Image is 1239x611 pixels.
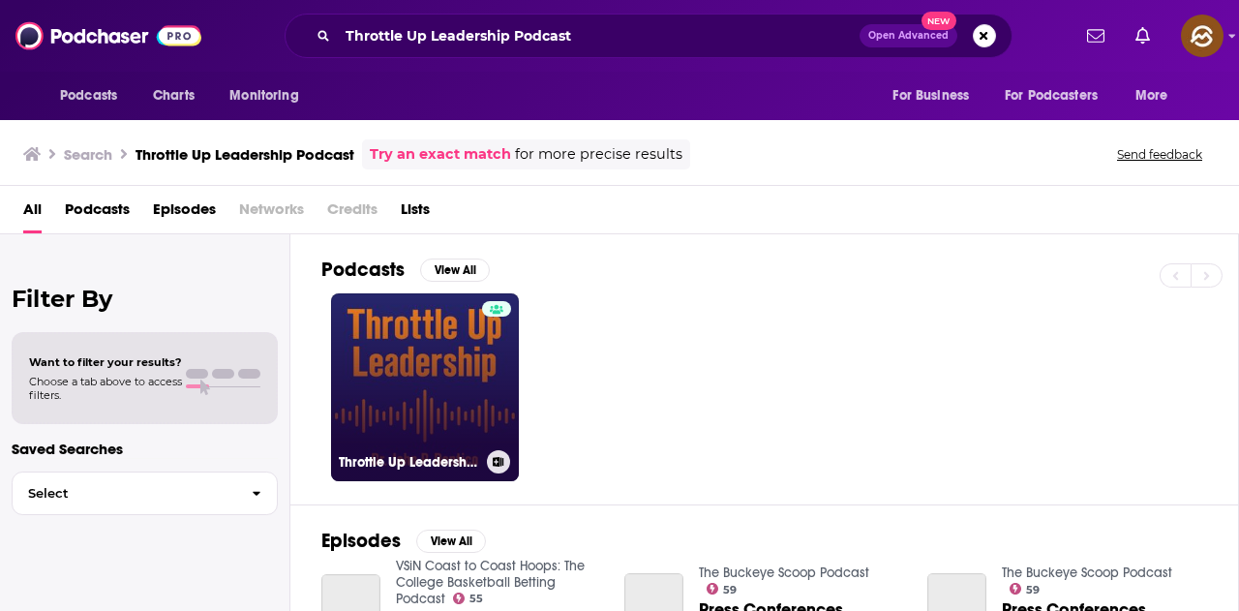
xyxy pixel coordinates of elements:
[1128,19,1158,52] a: Show notifications dropdown
[1181,15,1224,57] button: Show profile menu
[23,194,42,233] a: All
[868,31,949,41] span: Open Advanced
[46,77,142,114] button: open menu
[515,143,682,166] span: for more precise results
[922,12,956,30] span: New
[229,82,298,109] span: Monitoring
[1079,19,1112,52] a: Show notifications dropdown
[879,77,993,114] button: open menu
[339,454,479,471] h3: Throttle Up Leadership Podcast
[1181,15,1224,57] span: Logged in as hey85204
[29,375,182,402] span: Choose a tab above to access filters.
[60,82,117,109] span: Podcasts
[338,20,860,51] input: Search podcasts, credits, & more...
[416,530,486,553] button: View All
[153,82,195,109] span: Charts
[469,595,483,603] span: 55
[15,17,201,54] img: Podchaser - Follow, Share and Rate Podcasts
[420,259,490,282] button: View All
[723,586,737,595] span: 59
[321,529,486,553] a: EpisodesView All
[1181,15,1224,57] img: User Profile
[65,194,130,233] a: Podcasts
[707,583,738,595] a: 59
[1111,146,1208,163] button: Send feedback
[12,440,278,458] p: Saved Searches
[321,258,405,282] h2: Podcasts
[140,77,206,114] a: Charts
[327,194,378,233] span: Credits
[64,145,112,164] h3: Search
[396,558,585,607] a: VSiN Coast to Coast Hoops: The College Basketball Betting Podcast
[892,82,969,109] span: For Business
[12,472,278,515] button: Select
[321,529,401,553] h2: Episodes
[1005,82,1098,109] span: For Podcasters
[29,355,182,369] span: Want to filter your results?
[153,194,216,233] a: Episodes
[331,293,519,481] a: Throttle Up Leadership Podcast
[1010,583,1041,595] a: 59
[1122,77,1193,114] button: open menu
[453,593,484,604] a: 55
[860,24,957,47] button: Open AdvancedNew
[216,77,323,114] button: open menu
[1135,82,1168,109] span: More
[321,258,490,282] a: PodcastsView All
[13,487,236,500] span: Select
[1026,586,1040,595] span: 59
[370,143,511,166] a: Try an exact match
[1002,565,1172,581] a: The Buckeye Scoop Podcast
[239,194,304,233] span: Networks
[285,14,1012,58] div: Search podcasts, credits, & more...
[12,285,278,313] h2: Filter By
[136,145,354,164] h3: Throttle Up Leadership Podcast
[401,194,430,233] a: Lists
[992,77,1126,114] button: open menu
[699,565,869,581] a: The Buckeye Scoop Podcast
